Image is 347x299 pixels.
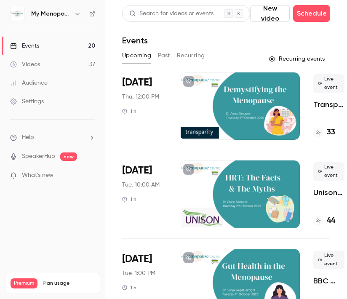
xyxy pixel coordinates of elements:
h4: 44 [327,215,335,227]
span: Tue, 10:00 AM [122,181,160,189]
div: Videos [10,60,40,69]
span: [DATE] [122,164,152,177]
span: Thu, 12:00 PM [122,93,159,101]
span: Live event [313,251,344,269]
h1: Events [122,35,148,45]
h6: My Menopause Centre [31,10,71,18]
button: Recurring events [265,52,330,66]
span: new [60,152,77,161]
a: 44 [313,215,335,227]
div: Oct 7 Tue, 10:00 AM (Europe/London) [122,160,166,228]
a: BBC Studio Women's Network & My Menopause Centre, presents Gut Health in the Menopause [313,276,344,286]
span: Plan usage [43,280,95,287]
button: Upcoming [122,49,151,62]
span: Live event [313,162,344,181]
a: Unison & My Menopause Centre, presents "HRT: The Facts & The Myths" [313,187,344,198]
div: Events [10,42,39,50]
li: help-dropdown-opener [10,133,95,142]
span: [DATE] [122,252,152,266]
div: 1 h [122,108,136,115]
a: Transparity & My Menopause Centre, presents "Demystifying the Menopause" [313,99,344,109]
iframe: Noticeable Trigger [85,172,95,179]
h4: 33 [327,127,335,138]
div: Search for videos or events [129,9,214,18]
button: Past [158,49,170,62]
span: Help [22,133,34,142]
div: Oct 2 Thu, 12:00 PM (Europe/London) [122,72,166,140]
span: Tue, 1:00 PM [122,269,155,278]
span: [DATE] [122,76,152,89]
img: My Menopause Centre [11,7,24,21]
div: Settings [10,97,44,106]
button: New video [250,5,290,22]
div: Audience [10,79,48,87]
a: SpeakerHub [22,152,55,161]
span: Live event [313,74,344,93]
span: Premium [11,278,37,288]
div: 1 h [122,196,136,203]
div: 1 h [122,284,136,291]
button: Schedule [293,5,330,22]
a: 33 [313,127,335,138]
button: Recurring [177,49,205,62]
span: What's new [22,171,53,180]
